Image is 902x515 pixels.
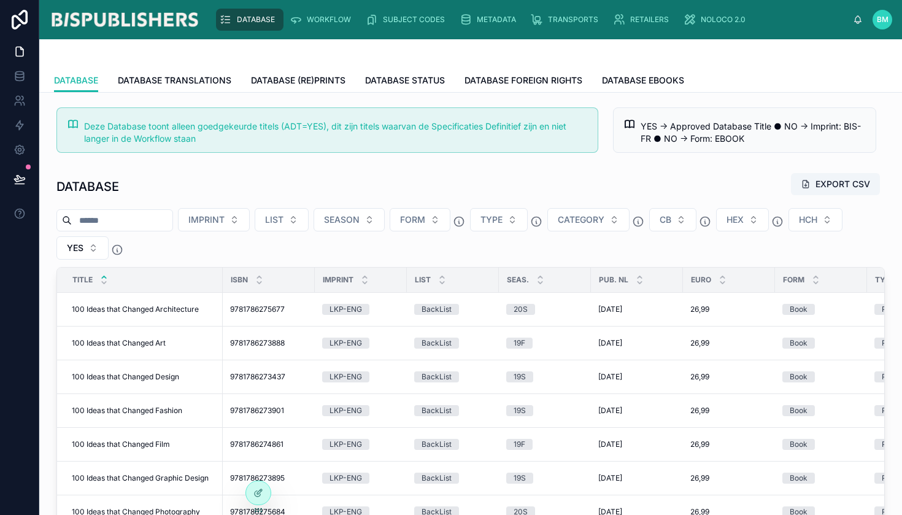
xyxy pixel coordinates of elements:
span: [DATE] [598,439,622,449]
span: DATABASE [237,15,275,25]
span: 26,99 [690,406,709,416]
span: CB [660,214,671,226]
span: 9781786273895 [230,473,285,483]
span: 9781786273437 [230,372,285,382]
a: BackList [414,405,491,416]
a: 100 Ideas that Changed Fashion [72,406,215,416]
button: Select Button [716,208,769,231]
button: Select Button [788,208,842,231]
a: DATABASE STATUS [365,69,445,94]
a: METADATA [456,9,525,31]
div: LKP-ENG [330,338,362,349]
a: DATABASE (RE)PRINTS [251,69,345,94]
a: [DATE] [598,304,676,314]
button: Select Button [547,208,630,231]
span: 100 Ideas that Changed Art [72,338,166,348]
a: [DATE] [598,406,676,416]
img: App logo [49,10,200,29]
a: RETAILERS [609,9,677,31]
span: 26,99 [690,304,709,314]
a: BackList [414,304,491,315]
a: DATABASE [216,9,283,31]
div: LKP-ENG [330,304,362,315]
a: SUBJECT CODES [362,9,453,31]
span: 100 Ideas that Changed Fashion [72,406,182,416]
span: SUBJECT CODES [383,15,445,25]
div: Book [790,405,808,416]
span: 26,99 [690,473,709,483]
a: 19F [506,338,584,349]
a: 9781786273901 [230,406,307,416]
a: [DATE] [598,338,676,348]
span: [DATE] [598,372,622,382]
div: BackList [422,473,452,484]
a: BackList [414,371,491,382]
a: 26,99 [690,473,768,483]
button: Select Button [649,208,696,231]
span: PUB. NL [599,275,628,285]
a: 9781786273437 [230,372,307,382]
div: YES → Approved Database Title ● NO → Imprint: BIS-FR ● NO → Form: EBOOK [641,120,866,145]
a: [DATE] [598,372,676,382]
a: BackList [414,338,491,349]
a: Book [782,439,860,450]
span: DATABASE [54,74,98,87]
a: 9781786273895 [230,473,307,483]
a: 19S [506,371,584,382]
a: 26,99 [690,338,768,348]
a: 100 Ideas that Changed Film [72,439,215,449]
span: SEASON [324,214,360,226]
a: Book [782,371,860,382]
div: Book [790,338,808,349]
a: Book [782,338,860,349]
a: 26,99 [690,406,768,416]
span: Deze Database toont alleen goedgekeurde titels (ADT=YES), dit zijn titels waarvan de Specificatie... [84,121,566,144]
span: DATABASE FOREIGN RIGHTS [464,74,582,87]
div: scrollable content [210,6,853,33]
a: 19S [506,473,584,484]
button: Select Button [255,208,309,231]
div: BackList [422,304,452,315]
a: DATABASE TRANSLATIONS [118,69,231,94]
a: TRANSPORTS [527,9,607,31]
span: [DATE] [598,473,622,483]
div: Book [790,304,808,315]
a: 19S [506,405,584,416]
a: [DATE] [598,473,676,483]
a: 100 Ideas that Changed Architecture [72,304,215,314]
span: 9781786273888 [230,338,285,348]
h1: DATABASE [56,178,119,195]
div: BackList [422,338,452,349]
span: 26,99 [690,439,709,449]
a: 100 Ideas that Changed Art [72,338,215,348]
div: LKP-ENG [330,405,362,416]
div: BackList [422,405,452,416]
span: [DATE] [598,338,622,348]
a: DATABASE [54,69,98,93]
span: TYPE [875,275,895,285]
a: Book [782,405,860,416]
span: [DATE] [598,304,622,314]
div: BackList [422,371,452,382]
div: LKP-ENG [330,439,362,450]
span: 9781786274861 [230,439,283,449]
a: LKP-ENG [322,338,399,349]
div: 19S [514,405,526,416]
span: YES [67,242,83,254]
span: 26,99 [690,372,709,382]
span: TYPE [480,214,503,226]
span: LIST [265,214,283,226]
span: FORM [783,275,804,285]
a: DATABASE FOREIGN RIGHTS [464,69,582,94]
span: TRANSPORTS [548,15,598,25]
button: Select Button [470,208,528,231]
button: Select Button [314,208,385,231]
div: Book [790,371,808,382]
span: 100 Ideas that Changed Film [72,439,170,449]
span: HCH [799,214,817,226]
a: [DATE] [598,439,676,449]
div: LKP-ENG [330,371,362,382]
a: BackList [414,439,491,450]
span: NOLOCO 2.0 [701,15,746,25]
span: TITLE [72,275,93,285]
